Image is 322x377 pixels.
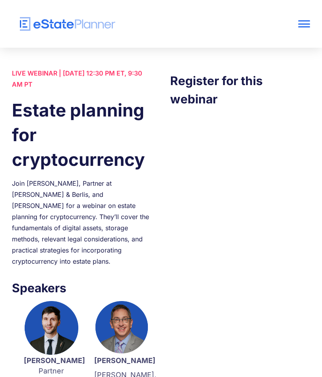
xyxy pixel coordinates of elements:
[12,98,152,172] h1: Estate planning for cryptocurrency
[12,17,250,31] a: home
[12,68,152,90] div: LIVE WEBINAR | [DATE] 12:30 PM ET, 9:30 AM PT
[170,72,310,108] h3: Register for this webinar
[24,356,78,376] p: Partner
[24,356,85,365] strong: [PERSON_NAME]
[12,279,152,297] h3: Speakers
[170,124,310,357] iframe: Form 0
[94,356,155,365] strong: [PERSON_NAME]
[12,178,152,267] div: Join [PERSON_NAME], Partner at [PERSON_NAME] & Berlis, and [PERSON_NAME] for a webinar on estate ...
